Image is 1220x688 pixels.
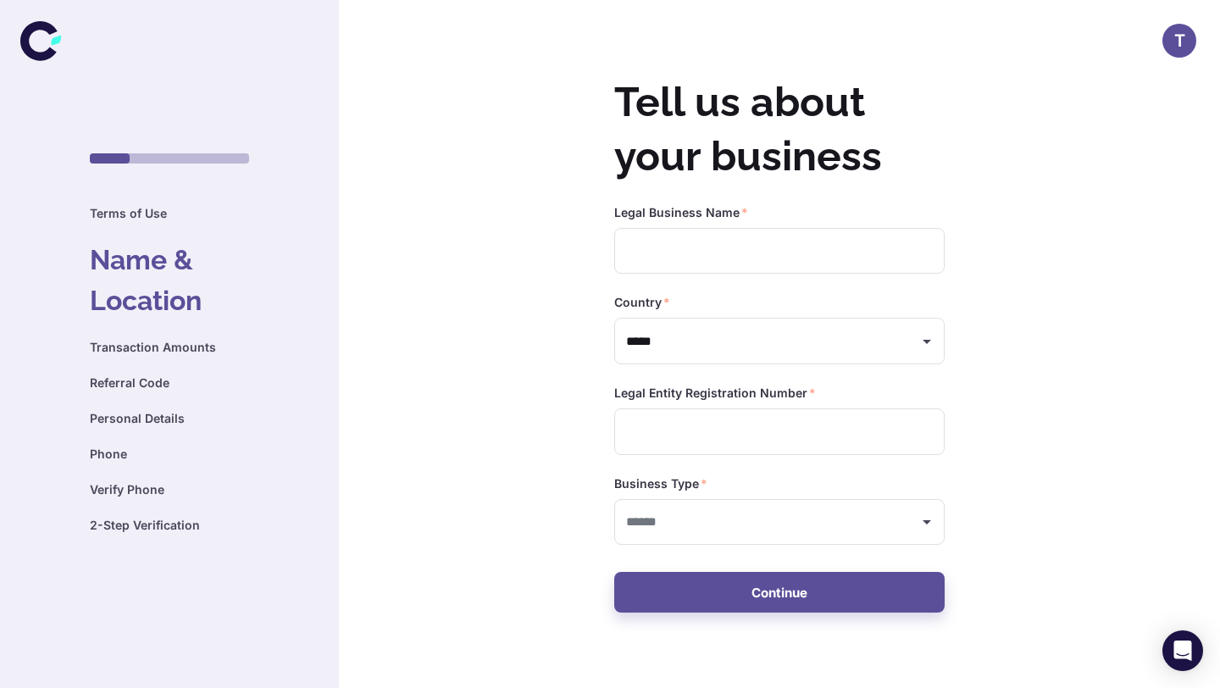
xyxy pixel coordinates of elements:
h6: Terms of Use [90,204,249,223]
h6: 2-Step Verification [90,516,249,535]
button: Continue [614,572,945,613]
h6: Phone [90,445,249,463]
label: Legal Business Name [614,204,748,221]
button: T [1162,24,1196,58]
div: Open Intercom Messenger [1162,630,1203,671]
h6: Transaction Amounts [90,338,249,357]
label: Legal Entity Registration Number [614,385,816,402]
button: Open [915,330,939,353]
label: Country [614,294,670,311]
h6: Verify Phone [90,480,249,499]
label: Business Type [614,475,707,492]
h6: Personal Details [90,409,249,428]
h6: Referral Code [90,374,249,392]
h4: Name & Location [90,240,249,321]
button: Open [915,510,939,534]
h2: Tell us about your business [614,75,945,184]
